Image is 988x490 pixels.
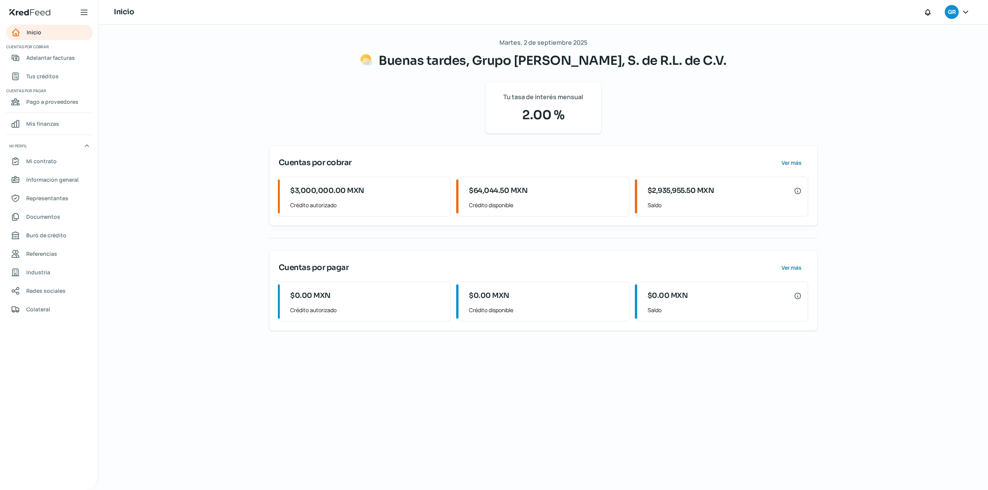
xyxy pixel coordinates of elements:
[6,172,93,188] a: Información general
[6,209,93,225] a: Documentos
[26,119,59,128] span: Mis finanzas
[469,291,509,301] span: $0.00 MXN
[26,212,60,221] span: Documentos
[379,53,726,68] span: Buenas tardes, Grupo [PERSON_NAME], S. de R.L. de C.V.
[26,249,57,259] span: Referencias
[469,186,528,196] span: $64,044.50 MXN
[6,154,93,169] a: Mi contrato
[469,200,623,210] span: Crédito disponible
[27,27,41,37] span: Inicio
[648,186,714,196] span: $2,935,955.50 MXN
[114,7,134,18] h1: Inicio
[290,186,364,196] span: $3,000,000.00 MXN
[648,200,802,210] span: Saldo
[648,305,802,315] span: Saldo
[279,157,352,169] span: Cuentas por cobrar
[6,87,92,94] span: Cuentas por pagar
[6,94,93,110] a: Pago a proveedores
[9,142,27,149] span: Mi perfil
[503,91,583,103] span: Tu tasa de interés mensual
[26,97,78,106] span: Pago a proveedores
[499,37,587,48] span: Martes, 2 de septiembre 2025
[948,8,956,17] span: GR
[26,267,50,277] span: Industria
[782,265,802,270] span: Ver más
[290,305,444,315] span: Crédito autorizado
[26,175,79,184] span: Información general
[775,260,808,275] button: Ver más
[648,291,688,301] span: $0.00 MXN
[6,283,93,299] a: Redes sociales
[6,265,93,280] a: Industria
[782,160,802,166] span: Ver más
[469,305,623,315] span: Crédito disponible
[6,69,93,84] a: Tus créditos
[26,193,68,203] span: Representantes
[6,50,93,66] a: Adelantar facturas
[26,230,66,240] span: Buró de crédito
[26,71,59,81] span: Tus créditos
[6,246,93,262] a: Referencias
[6,25,93,40] a: Inicio
[6,302,93,317] a: Colateral
[775,155,808,171] button: Ver más
[6,116,93,132] a: Mis finanzas
[495,106,592,124] span: 2.00 %
[360,54,372,66] img: Saludos
[26,286,66,296] span: Redes sociales
[26,156,57,166] span: Mi contrato
[290,291,331,301] span: $0.00 MXN
[6,43,92,50] span: Cuentas por cobrar
[290,200,444,210] span: Crédito autorizado
[26,304,50,314] span: Colateral
[26,53,75,63] span: Adelantar facturas
[6,191,93,206] a: Representantes
[279,262,349,274] span: Cuentas por pagar
[6,228,93,243] a: Buró de crédito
